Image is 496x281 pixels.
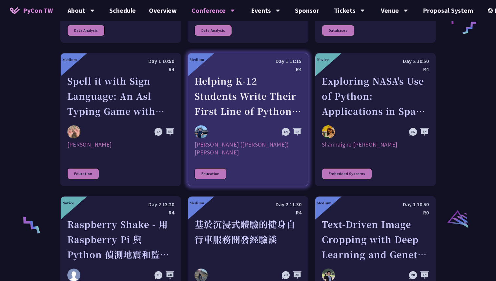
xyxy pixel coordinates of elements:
div: Embedded Systems [322,168,372,179]
div: Day 1 11:15 [195,57,301,65]
div: Text-Driven Image Cropping with Deep Learning and Genetic Algorithm [322,217,429,262]
span: PyCon TW [23,6,53,15]
div: Education [67,168,99,179]
img: Sharmaigne Angelie Mabano [322,125,335,138]
div: Exploring NASA's Use of Python: Applications in Space Research and Data Analysis [322,73,429,119]
img: Chieh-Hung (Jeff) Cheng [195,125,208,138]
div: [PERSON_NAME] ([PERSON_NAME]) [PERSON_NAME] [195,141,301,156]
div: 基於沉浸式體驗的健身自行車服務開發經驗談 [195,217,301,262]
div: Spell it with Sign Language: An Asl Typing Game with MediaPipe [67,73,174,119]
img: Home icon of PyCon TW 2025 [10,7,20,14]
img: Locale Icon [488,8,494,13]
a: Medium Day 1 10:50 R4 Spell it with Sign Language: An Asl Typing Game with MediaPipe Ethan Chang ... [60,53,181,186]
div: Data Analysis [67,25,105,36]
div: Helping K-12 Students Write Their First Line of Python: Building a Game-Based Learning Platform w... [195,73,301,119]
div: R0 [322,209,429,217]
div: Day 1 10:50 [322,200,429,209]
a: Novice Day 2 10:50 R4 Exploring NASA's Use of Python: Applications in Space Research and Data Ana... [315,53,436,186]
a: PyCon TW [3,2,59,19]
div: Databases [322,25,354,36]
div: Day 2 10:50 [322,57,429,65]
div: Medium [62,57,77,62]
div: Novice [62,200,74,205]
div: [PERSON_NAME] [67,141,174,156]
div: Medium [190,57,204,62]
div: Medium [190,200,204,205]
img: Ethan Chang [67,125,80,138]
div: R4 [67,209,174,217]
div: Education [195,168,226,179]
div: Day 1 10:50 [67,57,174,65]
div: R4 [195,209,301,217]
div: Raspberry Shake - 用 Raspberry Pi 與 Python 偵測地震和監控地球活動 [67,217,174,262]
a: Medium Day 1 11:15 R4 Helping K-12 Students Write Their First Line of Python: Building a Game-Bas... [188,53,308,186]
div: Novice [317,57,329,62]
div: R4 [67,65,174,73]
div: R4 [322,65,429,73]
div: Day 2 13:20 [67,200,174,209]
div: Day 2 11:30 [195,200,301,209]
div: R4 [195,65,301,73]
div: Medium [317,200,331,205]
div: Data Analysis [195,25,232,36]
div: Sharmaigne [PERSON_NAME] [322,141,429,156]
